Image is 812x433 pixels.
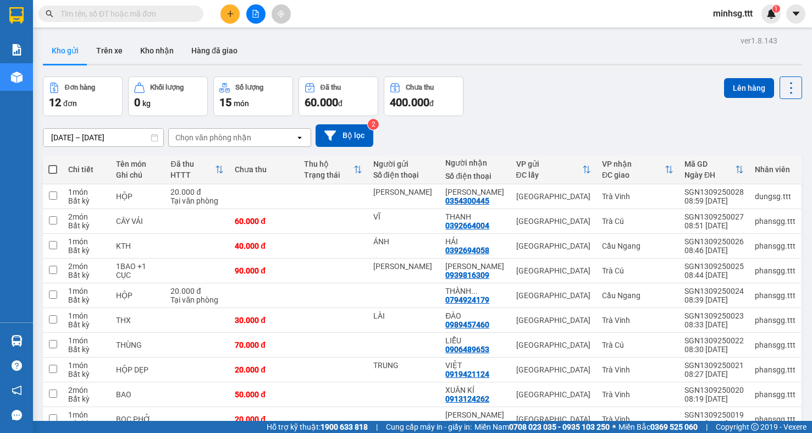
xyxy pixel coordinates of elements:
div: 60.000 đ [235,217,293,226]
div: 0794924179 [445,295,489,304]
span: Hỗ trợ kỹ thuật: [267,421,368,433]
span: món [234,99,249,108]
div: phansgg.ttt [755,242,796,250]
div: VĨ [373,212,435,221]
div: 40.000 đ [235,242,293,250]
div: Nhân viên [755,165,796,174]
div: 08:17 [DATE] [684,419,744,428]
div: 0392664004 [445,221,489,230]
div: XUÂN KÍ [445,386,505,394]
div: LÀI [373,311,435,320]
span: Miền Nam [474,421,610,433]
div: [GEOGRAPHIC_DATA] [516,266,591,275]
div: [GEOGRAPHIC_DATA] [516,415,591,424]
img: warehouse-icon [11,335,23,347]
div: Trà Vinh [602,192,673,201]
div: SGN1309250024 [684,287,744,295]
img: warehouse-icon [11,72,23,83]
div: LIỄU [445,336,505,345]
div: VP nhận [602,160,665,168]
div: Bất kỳ [68,196,105,205]
button: Bộ lọc [316,124,373,147]
div: ĐÀO [445,311,505,320]
div: 0906489653 [445,345,489,354]
div: VIỆT [445,361,505,370]
button: file-add [246,4,266,24]
span: plus [227,10,234,18]
div: [GEOGRAPHIC_DATA] [516,291,591,300]
div: 2 món [68,212,105,221]
div: Trà Cú [602,266,673,275]
span: đ [338,99,343,108]
span: 15 [219,96,231,109]
div: 20.000 đ [235,365,293,374]
div: Người nhận [445,158,505,167]
img: icon-new-feature [766,9,776,19]
div: 08:39 [DATE] [684,295,744,304]
div: Bất kỳ [68,271,105,279]
div: Trà Vinh [602,316,673,325]
div: Chọn văn phòng nhận [175,132,251,143]
div: Tại văn phòng [170,295,224,304]
div: SGN1309250021 [684,361,744,370]
span: Miền Bắc [618,421,698,433]
div: SGN1309250027 [684,212,744,221]
div: [GEOGRAPHIC_DATA] [516,390,591,399]
div: Trà Cú [602,217,673,226]
div: Trà Vinh [602,365,673,374]
div: phansgg.ttt [755,217,796,226]
div: phansgg.ttt [755,266,796,275]
div: 1 món [68,336,105,345]
div: NGÔ XUÂN KÝ [445,410,505,419]
div: Bất kỳ [68,370,105,379]
button: aim [272,4,291,24]
span: notification [12,385,22,396]
div: 08:30 [DATE] [684,345,744,354]
div: 0392694058 [445,246,489,255]
div: TẤN KHANG [373,188,435,196]
div: 90.000 đ [235,266,293,275]
button: Hàng đã giao [183,37,246,64]
div: [GEOGRAPHIC_DATA] [516,365,591,374]
div: 1BAO +1 CỤC [116,262,159,279]
div: 08:51 [DATE] [684,221,744,230]
div: 20.000 đ [170,188,224,196]
button: Đơn hàng12đơn [43,76,123,116]
span: question-circle [12,360,22,371]
div: 1 món [68,311,105,320]
div: phansgg.ttt [755,316,796,325]
div: Tên món [116,160,159,168]
div: phansgg.ttt [755,390,796,399]
span: kg [142,99,151,108]
button: plus [220,4,240,24]
span: ⚪️ [612,425,616,429]
th: Toggle SortBy [679,155,749,184]
div: Người gửi [373,160,435,168]
div: 30.000 đ [235,316,293,325]
div: Bất kỳ [68,246,105,255]
span: 1 [774,5,778,13]
div: 08:33 [DATE] [684,320,744,329]
div: Khối lượng [150,84,184,91]
span: đ [429,99,434,108]
div: TRUNG [373,361,435,370]
strong: 1900 633 818 [321,423,368,431]
div: ver 1.8.143 [741,35,777,47]
div: Số điện thoại [445,172,505,180]
div: SGN1309250028 [684,188,744,196]
div: Chưa thu [406,84,434,91]
input: Tìm tên, số ĐT hoặc mã đơn [60,8,190,20]
div: MINH TÂM [445,188,505,196]
div: Bất kỳ [68,221,105,230]
div: SGN1309250023 [684,311,744,320]
div: 70.000 đ [235,341,293,349]
svg: open [295,133,304,142]
div: Trà Vinh [602,390,673,399]
div: THÀNH TRUNG [445,287,505,295]
span: 12 [49,96,61,109]
div: [GEOGRAPHIC_DATA] [516,341,591,349]
div: Thu hộ [304,160,353,168]
button: Đã thu60.000đ [299,76,378,116]
div: SGN1309250022 [684,336,744,345]
img: solution-icon [11,44,23,56]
